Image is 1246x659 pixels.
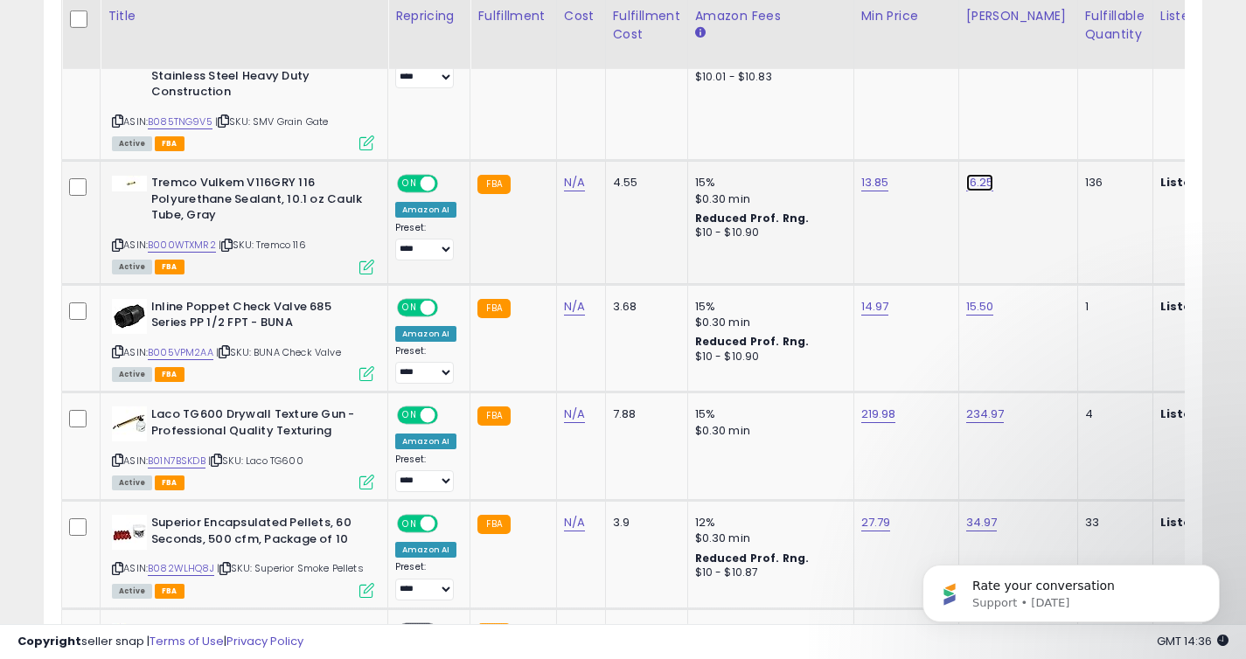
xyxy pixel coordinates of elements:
div: 12% [695,515,840,531]
a: N/A [564,514,585,531]
small: FBA [477,515,510,534]
a: 234.97 [966,406,1005,423]
div: ASIN: [112,299,374,380]
small: FBA [477,406,510,426]
a: B085TNG9V5 [148,114,212,129]
div: Fulfillable Quantity [1085,7,1145,44]
img: 41IqRi5jMJL._SL40_.jpg [112,299,147,334]
a: 34.97 [966,514,998,531]
span: ON [399,517,421,531]
span: OFF [435,300,463,315]
div: Amazon AI [395,202,456,218]
b: Listed Price: [1160,514,1240,531]
div: Amazon AI [395,434,456,449]
span: All listings currently available for purchase on Amazon [112,136,152,151]
div: 3.9 [613,515,674,531]
div: 3.68 [613,299,674,315]
span: ON [399,408,421,423]
div: $10 - $10.90 [695,225,840,240]
a: B082WLHQ8J [148,561,214,576]
div: Amazon AI [395,542,456,558]
div: $10.01 - $10.83 [695,70,840,85]
a: 13.85 [861,174,889,191]
div: 7.88 [613,406,674,422]
img: 41hB+rbH9BL._SL40_.jpg [112,406,147,441]
div: Preset: [395,454,456,493]
div: Amazon AI [395,326,456,342]
div: Title [108,7,380,25]
div: Fulfillment Cost [613,7,680,44]
a: N/A [564,174,585,191]
span: | SKU: Superior Smoke Pellets [217,561,364,575]
small: FBA [477,175,510,194]
a: Privacy Policy [226,633,303,649]
iframe: Intercom notifications message [896,528,1246,650]
span: FBA [155,367,184,382]
span: OFF [435,517,463,531]
span: OFF [435,177,463,191]
b: Tremco Vulkem V116GRY 116 Polyurethane Sealant, 10.1 oz Caulk Tube, Gray [151,175,364,228]
small: FBA [477,299,510,318]
div: [PERSON_NAME] [966,7,1070,25]
div: $0.30 min [695,191,840,207]
span: FBA [155,136,184,151]
span: | SKU: Laco TG600 [208,454,303,468]
div: $0.30 min [695,423,840,439]
div: Repricing [395,7,463,25]
div: Cost [564,7,598,25]
div: 33 [1085,515,1139,531]
div: 4 [1085,406,1139,422]
b: Listed Price: [1160,406,1240,422]
span: All listings currently available for purchase on Amazon [112,260,152,274]
b: Laco TG600 Drywall Texture Gun - Professional Quality Texturing [151,406,364,443]
a: 219.98 [861,406,896,423]
img: 311uZntzaTL._SL40_.jpg [112,515,147,550]
div: 15% [695,406,840,422]
div: Min Price [861,7,951,25]
b: Superior Encapsulated Pellets, 60 Seconds, 500 cfm, Package of 10 [151,515,364,551]
span: FBA [155,260,184,274]
a: B005VPM2AA [148,345,213,360]
span: All listings currently available for purchase on Amazon [112,475,152,490]
div: 136 [1085,175,1139,191]
span: All listings currently available for purchase on Amazon [112,367,152,382]
a: N/A [564,298,585,316]
b: Reduced Prof. Rng. [695,551,810,565]
a: 14.97 [861,298,889,316]
a: 27.79 [861,514,891,531]
a: 16.25 [966,174,994,191]
a: 15.50 [966,298,994,316]
div: 1 [1085,299,1139,315]
span: FBA [155,475,184,490]
div: 4.55 [613,175,674,191]
div: Preset: [395,222,456,261]
div: seller snap | | [17,634,303,650]
div: Amazon Fees [695,7,846,25]
div: $10 - $10.90 [695,350,840,364]
div: Fulfillment [477,7,548,25]
span: ON [399,300,421,315]
a: Terms of Use [150,633,224,649]
b: Listed Price: [1160,298,1240,315]
div: Preset: [395,561,456,600]
span: ON [399,177,421,191]
span: | SKU: Tremco 116 [219,238,306,252]
a: B000WTXMR2 [148,238,216,253]
b: Listed Price: [1160,174,1240,191]
span: | SKU: SMV Grain Gate [215,114,329,128]
img: 11WbmdI1VkL._SL40_.jpg [112,176,147,191]
div: $0.30 min [695,531,840,546]
div: $10 - $10.87 [695,565,840,580]
div: ASIN: [112,175,374,272]
b: Inline Poppet Check Valve 685 Series PP 1/2 FPT - BUNA [151,299,364,336]
div: Preset: [395,345,456,385]
div: 15% [695,175,840,191]
div: $0.30 min [695,315,840,330]
div: ASIN: [112,406,374,488]
b: Reduced Prof. Rng. [695,334,810,349]
strong: Copyright [17,633,81,649]
span: FBA [155,584,184,599]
